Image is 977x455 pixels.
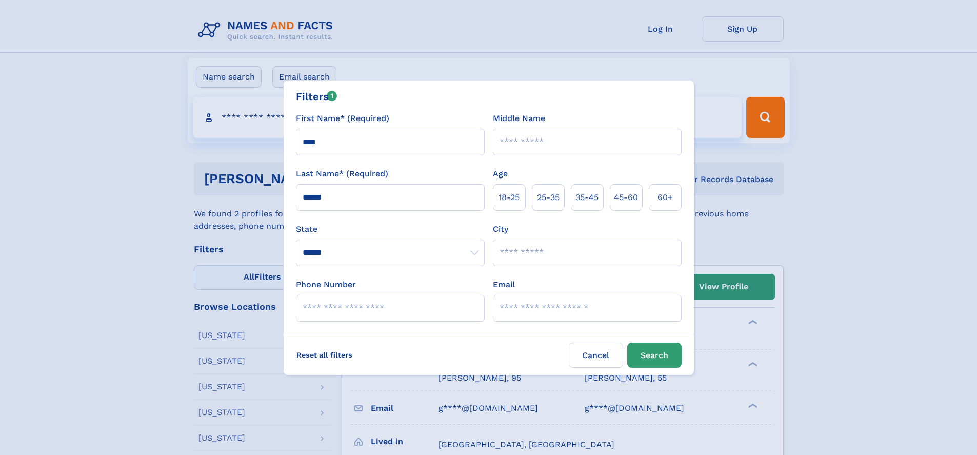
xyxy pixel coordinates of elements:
[627,343,682,368] button: Search
[493,223,508,235] label: City
[296,168,388,180] label: Last Name* (Required)
[537,191,560,204] span: 25‑35
[493,279,515,291] label: Email
[296,112,389,125] label: First Name* (Required)
[493,168,508,180] label: Age
[657,191,673,204] span: 60+
[290,343,359,367] label: Reset all filters
[296,89,337,104] div: Filters
[296,279,356,291] label: Phone Number
[296,223,485,235] label: State
[569,343,623,368] label: Cancel
[614,191,638,204] span: 45‑60
[499,191,520,204] span: 18‑25
[493,112,545,125] label: Middle Name
[575,191,599,204] span: 35‑45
